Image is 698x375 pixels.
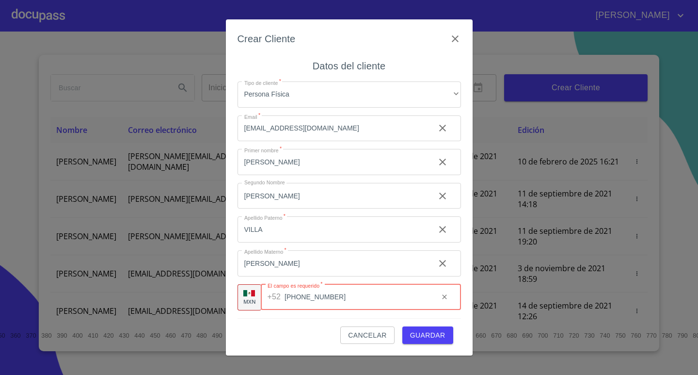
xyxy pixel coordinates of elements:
[238,82,461,108] div: Persona Física
[402,326,453,344] button: Guardar
[431,252,454,275] button: clear input
[340,326,394,344] button: Cancelar
[431,116,454,140] button: clear input
[238,31,296,47] h6: Crear Cliente
[431,184,454,208] button: clear input
[313,58,385,74] h6: Datos del cliente
[268,291,281,303] p: +52
[410,329,445,342] span: Guardar
[348,329,386,342] span: Cancelar
[435,287,454,307] button: clear input
[243,290,255,297] img: R93DlvwvvjP9fbrDwZeCRYBHk45OWMq+AAOlFVsxT89f82nwPLnD58IP7+ANJEaWYhP0Tx8kkA0WlQMPQsAAgwAOmBj20AXj6...
[431,150,454,174] button: clear input
[431,218,454,241] button: clear input
[243,298,256,305] p: MXN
